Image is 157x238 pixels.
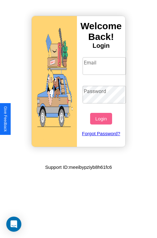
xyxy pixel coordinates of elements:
[90,113,112,125] button: Login
[3,106,8,132] div: Give Feedback
[77,42,125,49] h4: Login
[45,163,112,171] p: Support ID: meeibypziyb8h61fc6
[6,217,21,232] div: Open Intercom Messenger
[79,125,123,142] a: Forgot Password?
[77,21,125,42] h3: Welcome Back!
[32,16,77,147] img: gif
